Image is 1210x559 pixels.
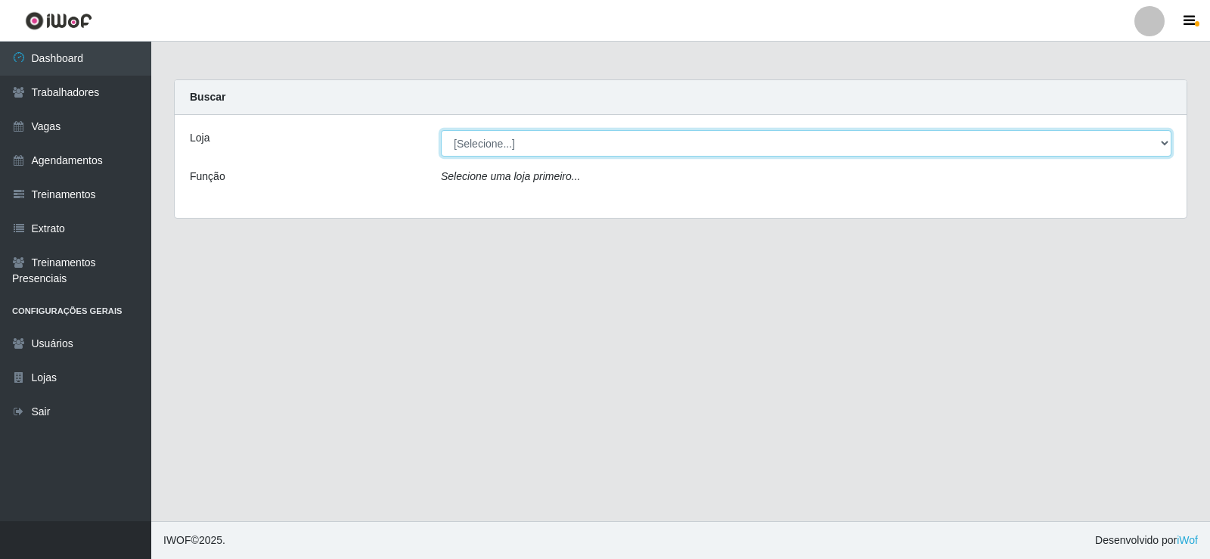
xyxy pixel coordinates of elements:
[163,533,225,548] span: © 2025 .
[1177,534,1198,546] a: iWof
[190,130,209,146] label: Loja
[441,170,580,182] i: Selecione uma loja primeiro...
[25,11,92,30] img: CoreUI Logo
[190,91,225,103] strong: Buscar
[163,534,191,546] span: IWOF
[1095,533,1198,548] span: Desenvolvido por
[190,169,225,185] label: Função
